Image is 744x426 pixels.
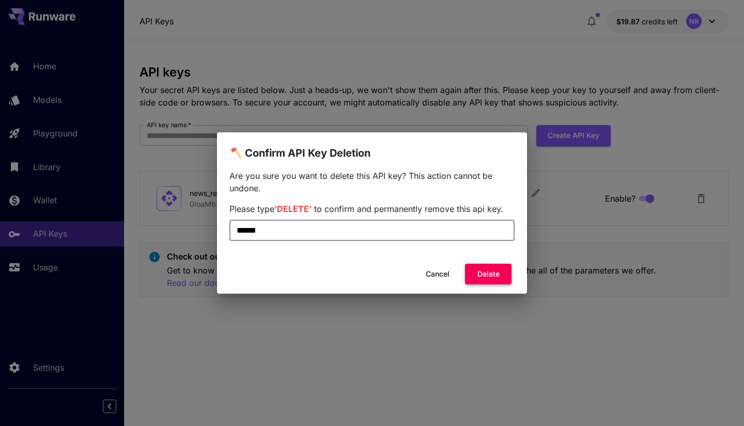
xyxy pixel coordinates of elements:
span: 'DELETE' [274,204,312,214]
button: Delete [465,264,512,285]
h2: 🪓 Confirm API Key Deletion [217,132,527,161]
span: Please type to confirm and permanently remove this api key. [229,204,503,214]
p: Are you sure you want to delete this API key? This action cannot be undone. [229,170,515,194]
button: Cancel [414,264,461,285]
